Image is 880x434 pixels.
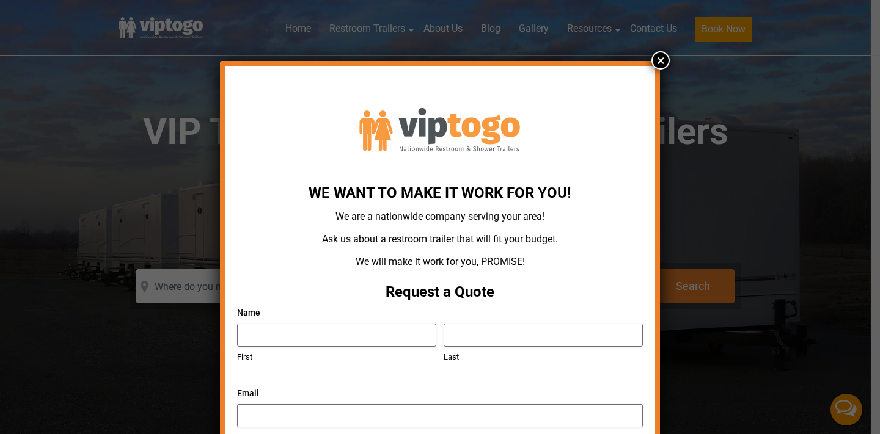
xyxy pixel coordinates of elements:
label: Last [444,352,643,363]
p: We are a nationwide company serving your area! [240,207,640,226]
legend: Name [237,306,260,319]
p: We will make it work for you, PROMISE! [240,252,640,272]
strong: We Want To Make It Work For You! [309,184,571,201]
img: viptogo logo [348,81,532,173]
label: First [237,352,436,363]
label: Email [237,387,643,399]
button: Close [651,51,670,70]
strong: Request a Quote [386,283,494,300]
p: Ask us about a restroom trailer that will fit your budget. [240,230,640,249]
